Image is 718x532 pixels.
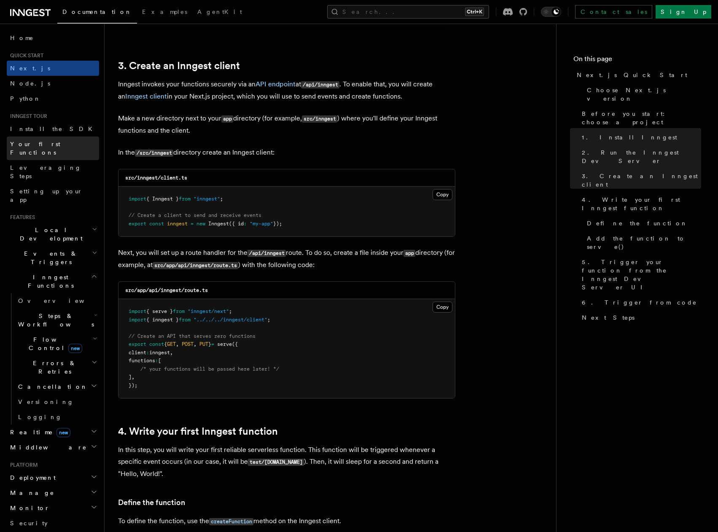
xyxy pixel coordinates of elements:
[173,308,185,314] span: from
[118,60,240,72] a: 3. Create an Inngest client
[7,30,99,45] a: Home
[7,136,99,160] a: Your first Functions
[267,317,270,323] span: ;
[18,297,105,304] span: Overview
[118,444,455,480] p: In this step, you will write your first reliable serverless function. This function will be trigg...
[582,313,635,322] span: Next Steps
[167,341,176,347] span: GET
[10,80,50,87] span: Node.js
[10,34,34,42] span: Home
[192,3,247,23] a: AgentKit
[15,356,99,379] button: Errors & Retries
[140,366,279,372] span: /* your functions will be passed here later! */
[7,428,70,436] span: Realtime
[129,382,137,388] span: });
[167,221,188,227] span: inngest
[118,247,455,271] p: Next, you will set up a route handler for the route. To do so, create a file inside your director...
[582,298,697,307] span: 6. Trigger from code
[584,216,701,231] a: Define the function
[188,308,229,314] span: "inngest/next"
[302,115,337,123] code: src/inngest
[15,379,99,394] button: Cancellation
[217,341,232,347] span: serve
[118,515,455,527] p: To define the function, use the method on the Inngest client.
[18,414,62,420] span: Logging
[118,112,455,136] p: Make a new directory next to your directory (for example, ) where you'll define your Inngest func...
[221,115,233,123] code: app
[118,78,455,102] p: Inngest invokes your functions securely via an at . To enable that, you will create an in your Ne...
[129,350,146,356] span: client
[582,133,677,142] span: 1. Install Inngest
[15,409,99,425] a: Logging
[244,221,247,227] span: :
[129,374,132,380] span: ]
[118,497,185,508] a: Define the function
[208,341,211,347] span: }
[158,358,161,364] span: [
[578,310,701,325] a: Next Steps
[656,5,711,19] a: Sign Up
[135,150,173,157] code: /src/inngest
[118,147,455,159] p: In the directory create an Inngest client:
[194,317,267,323] span: "../../../inngest/client"
[577,71,687,79] span: Next.js Quick Start
[7,76,99,91] a: Node.js
[197,8,242,15] span: AgentKit
[433,189,452,200] button: Copy
[578,106,701,130] a: Before you start: choose a project
[578,192,701,216] a: 4. Write your first Inngest function
[62,8,132,15] span: Documentation
[15,394,99,409] a: Versioning
[118,425,278,437] a: 4. Write your first Inngest function
[7,293,99,425] div: Inngest Functions
[7,222,99,246] button: Local Development
[56,428,70,437] span: new
[582,195,701,212] span: 4. Write your first Inngest function
[199,341,208,347] span: PUT
[7,160,99,184] a: Leveraging Steps
[587,219,688,227] span: Define the function
[7,425,99,440] button: Realtimenew
[15,308,99,332] button: Steps & Workflows
[176,341,179,347] span: ,
[7,273,91,290] span: Inngest Functions
[15,335,93,352] span: Flow Control
[129,308,146,314] span: import
[7,470,99,485] button: Deployment
[146,196,179,202] span: { Inngest }
[220,196,223,202] span: ;
[129,317,146,323] span: import
[170,350,173,356] span: ,
[573,54,701,67] h4: On this page
[7,500,99,516] button: Monitor
[149,341,164,347] span: const
[179,317,191,323] span: from
[584,231,701,254] a: Add the function to serve()
[194,341,196,347] span: ,
[248,459,304,466] code: test/[DOMAIN_NAME]
[7,504,50,512] span: Monitor
[7,121,99,136] a: Install the SDK
[7,440,99,455] button: Middleware
[7,249,92,266] span: Events & Triggers
[575,5,652,19] a: Contact sales
[587,234,701,251] span: Add the function to serve()
[196,221,205,227] span: new
[582,172,701,189] span: 3. Create an Inngest client
[209,518,253,525] code: createFunction
[578,254,701,295] a: 5. Trigger your function from the Inngest Dev Server UI
[250,221,273,227] span: "my-app"
[232,341,238,347] span: ({
[7,214,35,221] span: Features
[10,164,81,179] span: Leveraging Steps
[155,358,158,364] span: :
[15,312,94,329] span: Steps & Workflows
[129,341,146,347] span: export
[587,86,701,103] span: Choose Next.js version
[7,473,56,482] span: Deployment
[129,221,146,227] span: export
[15,382,88,391] span: Cancellation
[247,250,286,257] code: /api/inngest
[10,126,97,132] span: Install the SDK
[578,145,701,168] a: 2. Run the Inngest Dev Server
